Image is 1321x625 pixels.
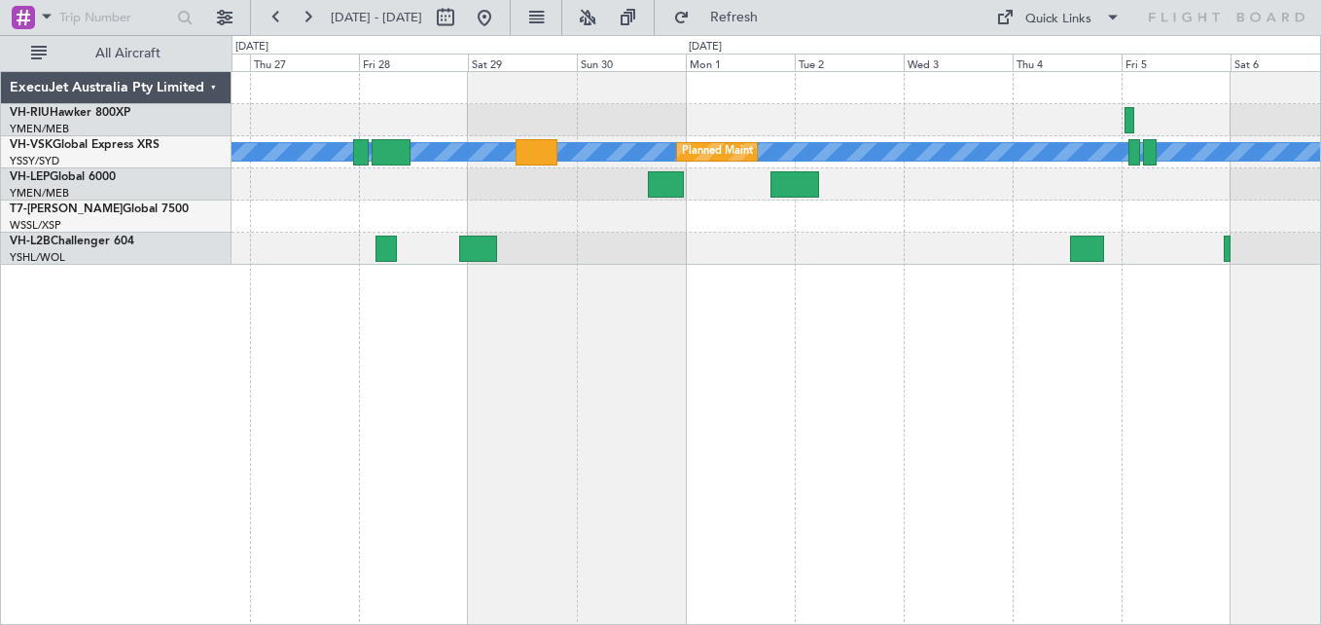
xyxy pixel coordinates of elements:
[682,137,908,166] div: Planned Maint Sydney ([PERSON_NAME] Intl)
[10,203,123,215] span: T7-[PERSON_NAME]
[986,2,1130,33] button: Quick Links
[1122,54,1231,71] div: Fri 5
[359,54,468,71] div: Fri 28
[577,54,686,71] div: Sun 30
[1013,54,1122,71] div: Thu 4
[795,54,904,71] div: Tue 2
[10,250,65,265] a: YSHL/WOL
[10,218,61,233] a: WSSL/XSP
[10,236,51,247] span: VH-L2B
[59,3,171,32] input: Trip Number
[664,2,781,33] button: Refresh
[10,122,69,136] a: YMEN/MEB
[21,38,211,69] button: All Aircraft
[686,54,795,71] div: Mon 1
[331,9,422,26] span: [DATE] - [DATE]
[250,54,359,71] div: Thu 27
[10,139,53,151] span: VH-VSK
[10,139,160,151] a: VH-VSKGlobal Express XRS
[904,54,1013,71] div: Wed 3
[10,236,134,247] a: VH-L2BChallenger 604
[689,39,722,55] div: [DATE]
[10,107,50,119] span: VH-RIU
[10,186,69,201] a: YMEN/MEB
[10,171,50,183] span: VH-LEP
[10,171,116,183] a: VH-LEPGlobal 6000
[694,11,775,24] span: Refresh
[10,107,130,119] a: VH-RIUHawker 800XP
[468,54,577,71] div: Sat 29
[235,39,268,55] div: [DATE]
[10,203,189,215] a: T7-[PERSON_NAME]Global 7500
[51,47,205,60] span: All Aircraft
[1025,10,1091,29] div: Quick Links
[10,154,59,168] a: YSSY/SYD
